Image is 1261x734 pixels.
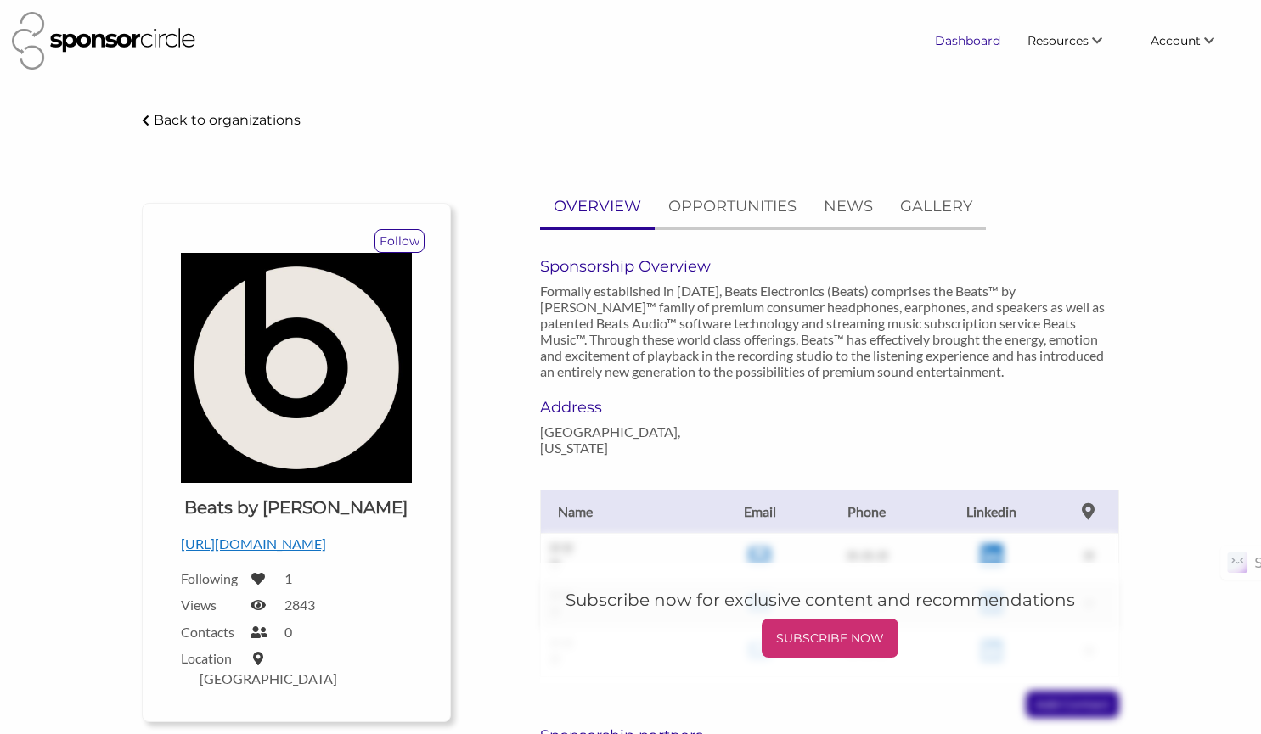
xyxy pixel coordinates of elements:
label: 1 [284,570,292,586]
th: Linkedin [925,490,1059,533]
a: SUBSCRIBE NOW [566,619,1094,658]
p: Back to organizations [154,112,301,128]
label: 2843 [284,597,315,613]
p: [URL][DOMAIN_NAME] [181,533,412,555]
label: Following [181,570,240,586]
label: [GEOGRAPHIC_DATA] [200,670,337,686]
p: OPPORTUNITIES [668,194,797,219]
p: GALLERY [900,194,972,219]
th: Name [541,490,711,533]
p: SUBSCRIBE NOW [768,625,892,651]
p: Formally established in [DATE], Beats Electronics (Beats) comprises the Beats™ by [PERSON_NAME]™ ... [540,283,1119,379]
span: Resources [1027,33,1089,48]
img: Beats by Dr. Dre Logo [181,253,412,484]
img: Sponsor Circle Logo [12,12,195,70]
h5: Subscribe now for exclusive content and recommendations [566,588,1094,612]
p: Follow [375,230,424,252]
th: Phone [809,490,925,533]
th: Email [711,490,809,533]
span: Account [1151,33,1201,48]
p: [GEOGRAPHIC_DATA], [US_STATE] [540,423,716,456]
li: Resources [1014,25,1137,56]
a: Dashboard [921,25,1014,56]
p: OVERVIEW [554,194,641,219]
h6: Sponsorship Overview [540,257,1119,276]
p: NEWS [824,194,873,219]
h6: Address [540,398,716,417]
label: Location [181,650,240,666]
h1: Beats by [PERSON_NAME] [184,496,408,519]
li: Account [1137,25,1249,56]
label: 0 [284,624,292,640]
label: Views [181,597,240,613]
label: Contacts [181,624,240,640]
